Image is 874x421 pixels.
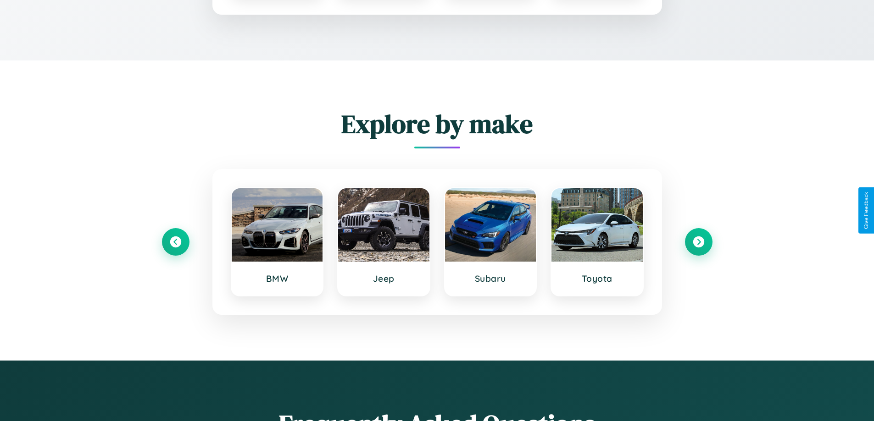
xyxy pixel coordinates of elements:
[347,273,420,284] h3: Jeep
[454,273,527,284] h3: Subaru
[162,106,713,142] h2: Explore by make
[863,192,869,229] div: Give Feedback
[561,273,634,284] h3: Toyota
[241,273,314,284] h3: BMW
